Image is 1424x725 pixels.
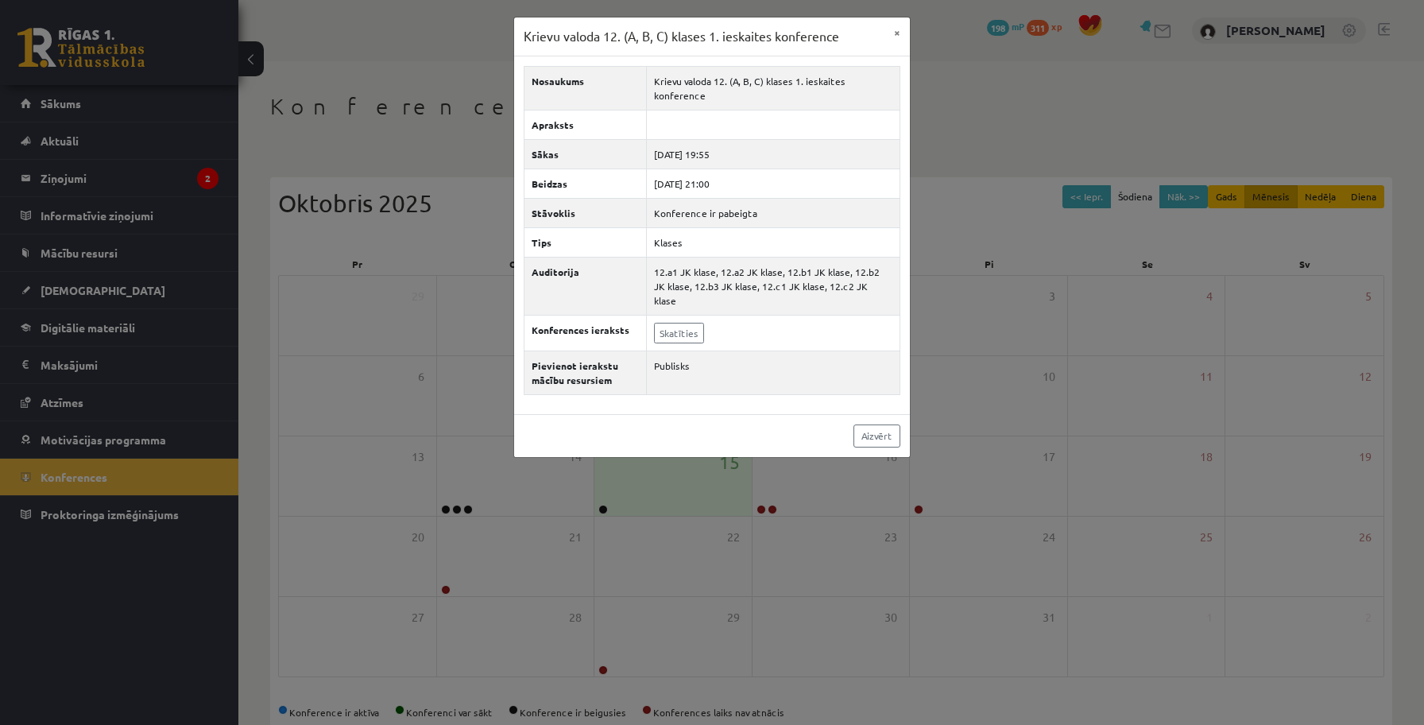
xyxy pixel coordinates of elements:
th: Beidzas [524,169,647,198]
th: Sākas [524,139,647,169]
button: × [884,17,910,48]
td: [DATE] 19:55 [647,139,900,169]
th: Auditorija [524,257,647,315]
a: Aizvērt [853,425,900,448]
td: Klases [647,227,900,257]
a: Skatīties [654,323,704,343]
th: Tips [524,227,647,257]
td: [DATE] 21:00 [647,169,900,198]
td: Konference ir pabeigta [647,198,900,227]
th: Konferences ieraksts [524,315,647,351]
th: Stāvoklis [524,198,647,227]
td: Publisks [647,351,900,394]
th: Apraksts [524,110,647,139]
td: 12.a1 JK klase, 12.a2 JK klase, 12.b1 JK klase, 12.b2 JK klase, 12.b3 JK klase, 12.c1 JK klase, 1... [647,257,900,315]
td: Krievu valoda 12. (A, B, C) klases 1. ieskaites konference [647,66,900,110]
h3: Krievu valoda 12. (A, B, C) klases 1. ieskaites konference [524,27,839,46]
th: Pievienot ierakstu mācību resursiem [524,351,647,394]
th: Nosaukums [524,66,647,110]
